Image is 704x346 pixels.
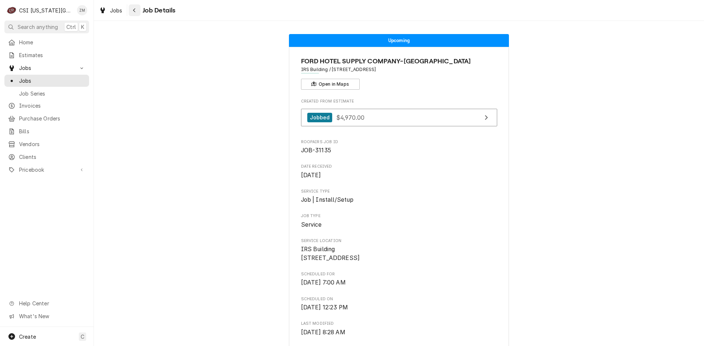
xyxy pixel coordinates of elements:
[301,147,331,154] span: JOB-31135
[301,56,497,66] span: Name
[129,4,140,16] button: Navigate back
[301,238,497,263] div: Service Location
[301,221,322,228] span: Service
[19,140,85,148] span: Vendors
[301,98,497,130] div: Created From Estimate
[81,23,84,31] span: K
[4,49,89,61] a: Estimates
[77,5,87,15] div: ZM
[307,113,333,123] div: Jobbed
[4,62,89,74] a: Go to Jobs
[301,164,497,170] span: Date Received
[77,5,87,15] div: Zach Masters's Avatar
[4,75,89,87] a: Jobs
[301,271,497,277] span: Scheduled For
[301,238,497,244] span: Service Location
[96,4,125,16] a: Jobs
[19,38,85,46] span: Home
[301,98,497,104] span: Created From Estimate
[19,166,74,174] span: Pricebook
[301,245,497,262] span: Service Location
[289,34,509,47] div: Status
[140,5,176,15] span: Job Details
[301,321,497,327] span: Last Modified
[4,36,89,48] a: Home
[301,196,497,204] span: Service Type
[301,171,497,180] span: Date Received
[301,220,497,229] span: Job Type
[110,7,122,14] span: Jobs
[4,21,89,33] button: Search anythingCtrlK
[301,189,497,194] span: Service Type
[301,109,497,127] a: View Estimate
[336,114,364,121] span: $4,970.00
[4,151,89,163] a: Clients
[66,23,76,31] span: Ctrl
[19,127,85,135] span: Bills
[301,189,497,204] div: Service Type
[19,334,36,340] span: Create
[301,296,497,302] span: Scheduled On
[19,115,85,122] span: Purchase Orders
[301,139,497,155] div: Roopairs Job ID
[4,297,89,309] a: Go to Help Center
[19,7,73,14] div: CSI [US_STATE][GEOGRAPHIC_DATA]
[301,321,497,336] div: Last Modified
[19,153,85,161] span: Clients
[4,164,89,176] a: Go to Pricebook
[19,51,85,59] span: Estimates
[19,77,85,85] span: Jobs
[81,333,84,341] span: C
[301,139,497,145] span: Roopairs Job ID
[19,300,85,307] span: Help Center
[19,64,74,72] span: Jobs
[301,172,321,179] span: [DATE]
[301,66,497,73] span: Address
[4,125,89,137] a: Bills
[301,303,497,312] span: Scheduled On
[19,312,85,320] span: What's New
[4,88,89,100] a: Job Series
[301,329,345,336] span: [DATE] 8:28 AM
[7,5,17,15] div: C
[4,138,89,150] a: Vendors
[301,79,360,90] button: Open in Maps
[301,246,360,261] span: IRS Building [STREET_ADDRESS]
[19,90,85,97] span: Job Series
[301,213,497,219] span: Job Type
[301,328,497,337] span: Last Modified
[301,271,497,287] div: Scheduled For
[4,112,89,124] a: Purchase Orders
[19,102,85,109] span: Invoices
[301,196,354,203] span: Job | Install/Setup
[18,23,58,31] span: Search anything
[388,38,410,43] span: Upcoming
[301,304,348,311] span: [DATE] 12:23 PM
[4,100,89,112] a: Invoices
[301,278,497,287] span: Scheduled For
[301,213,497,229] div: Job Type
[7,5,17,15] div: CSI Kansas City's Avatar
[301,146,497,155] span: Roopairs Job ID
[4,310,89,322] a: Go to What's New
[301,296,497,312] div: Scheduled On
[301,279,346,286] span: [DATE] 7:00 AM
[301,164,497,179] div: Date Received
[301,56,497,90] div: Client Information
